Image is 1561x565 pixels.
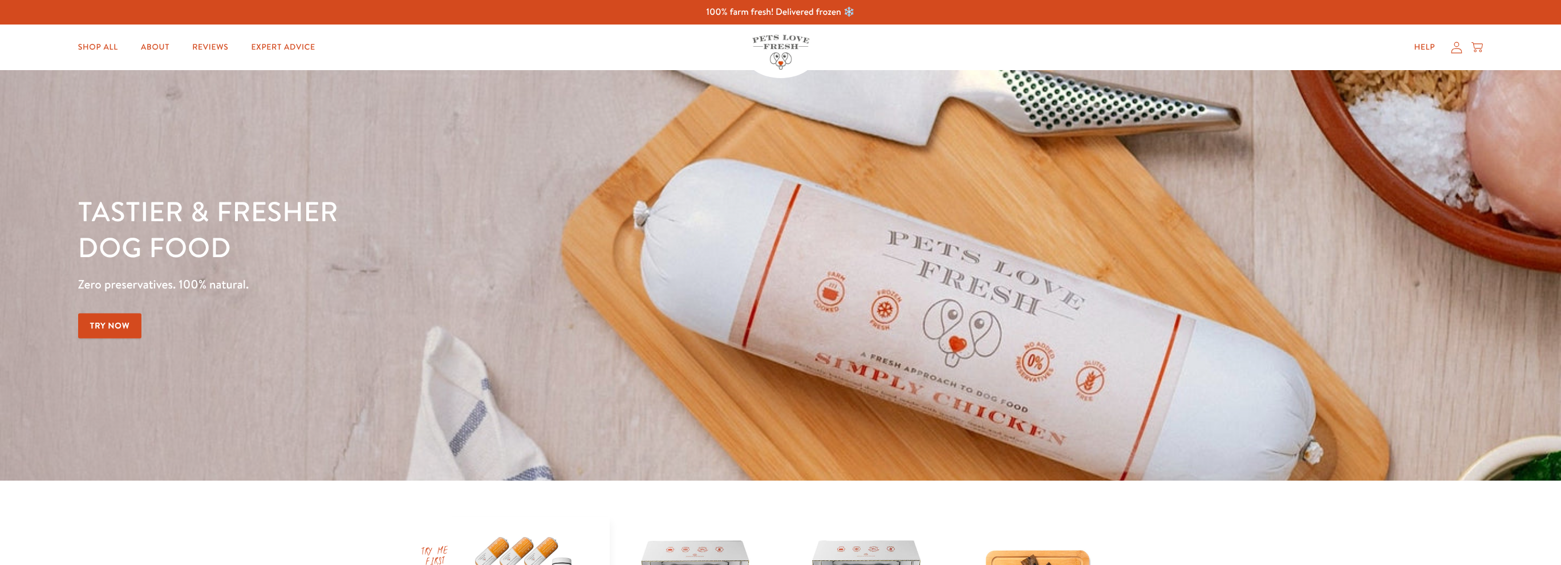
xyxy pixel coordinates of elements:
a: Shop All [69,36,127,59]
a: Try Now [78,313,142,339]
img: Pets Love Fresh [752,35,809,70]
a: Reviews [183,36,237,59]
a: Help [1405,36,1444,59]
p: Zero preservatives. 100% natural. [78,274,1015,295]
a: Expert Advice [242,36,325,59]
h1: Tastier & fresher dog food [78,194,1015,266]
a: About [132,36,179,59]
